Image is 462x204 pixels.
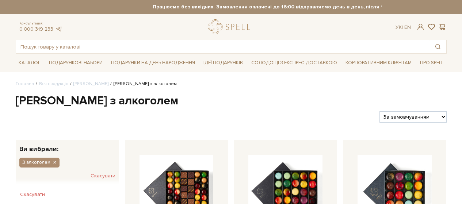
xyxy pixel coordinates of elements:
[417,57,446,69] span: Про Spell
[108,57,198,69] span: Подарунки на День народження
[16,189,49,200] button: Скасувати
[22,159,50,166] span: З алкоголем
[73,81,108,86] a: [PERSON_NAME]
[404,24,411,30] a: En
[16,57,43,69] span: Каталог
[19,158,60,167] button: З алкоголем
[402,24,403,30] span: |
[201,57,246,69] span: Ідеї подарунків
[19,26,53,32] a: 0 800 319 233
[248,57,340,69] a: Солодощі з експрес-доставкою
[343,57,415,69] a: Корпоративним клієнтам
[396,24,411,31] div: Ук
[16,93,447,109] h1: [PERSON_NAME] з алкоголем
[19,21,62,26] span: Консультація:
[91,170,115,182] button: Скасувати
[108,81,177,87] li: [PERSON_NAME] з алкоголем
[16,140,119,152] div: Ви вибрали:
[16,40,429,53] input: Пошук товару у каталозі
[16,81,34,86] a: Головна
[208,19,253,34] a: logo
[39,81,68,86] a: Вся продукція
[46,57,106,69] span: Подарункові набори
[55,26,62,32] a: telegram
[429,40,446,53] button: Пошук товару у каталозі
